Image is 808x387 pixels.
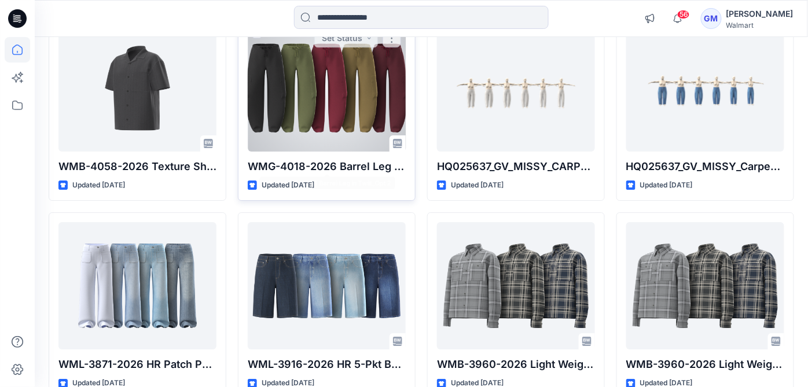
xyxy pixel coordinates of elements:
[640,179,693,191] p: Updated [DATE]
[58,24,216,152] a: WMB-4058-2026 Texture Shirt
[58,356,216,373] p: WML-3871-2026 HR Patch Pocket Wide Leg Pant
[437,24,595,152] a: HQ025637_GV_MISSY_CARPENTER BARREL JEAN
[626,222,784,349] a: WMB-3960-2026 Light Weight Flannel LS Shirt
[626,159,784,175] p: HQ025637_GV_MISSY_Carpenter Barrel [PERSON_NAME]
[626,24,784,152] a: HQ025637_GV_MISSY_Carpenter Barrel Jean
[726,7,794,21] div: [PERSON_NAME]
[72,179,125,191] p: Updated [DATE]
[451,179,504,191] p: Updated [DATE]
[248,356,406,373] p: WML-3916-2026 HR 5-Pkt Bermuda Short w Crease
[437,222,595,349] a: WMB-3960-2026 Light Weight Flannel LS Shirt
[58,159,216,175] p: WMB-4058-2026 Texture Shirt
[726,21,794,30] div: Walmart
[262,179,314,191] p: Updated [DATE]
[677,10,690,19] span: 56
[701,8,722,29] div: GM
[248,159,406,175] p: WMG-4018-2026 Barrel Leg in Twill_Opt 2
[58,222,216,349] a: WML-3871-2026 HR Patch Pocket Wide Leg Pant
[248,222,406,349] a: WML-3916-2026 HR 5-Pkt Bermuda Short w Crease
[248,24,406,152] a: WMG-4018-2026 Barrel Leg in Twill_Opt 2
[437,356,595,373] p: WMB-3960-2026 Light Weight Flannel LS Shirt
[626,356,784,373] p: WMB-3960-2026 Light Weight Flannel LS Shirt
[437,159,595,175] p: HQ025637_GV_MISSY_CARPENTER BARREL [PERSON_NAME]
